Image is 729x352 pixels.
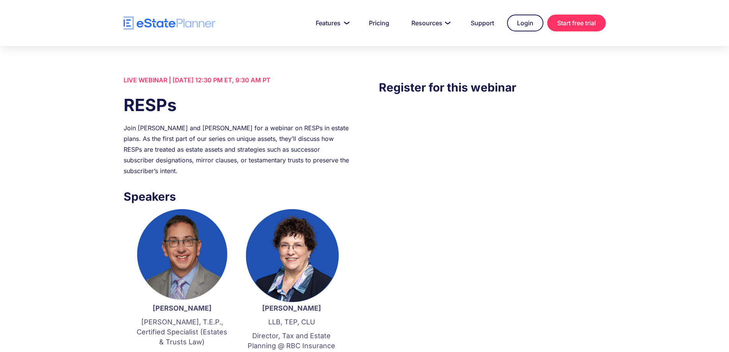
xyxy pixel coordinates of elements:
[307,15,356,31] a: Features
[124,188,350,205] h3: Speakers
[245,317,339,327] p: LLB, TEP, CLU
[402,15,458,31] a: Resources
[379,79,605,96] h3: Register for this webinar
[124,123,350,176] div: Join [PERSON_NAME] and [PERSON_NAME] for a webinar on RESPs in estate plans. As the first part of...
[507,15,543,31] a: Login
[547,15,606,31] a: Start free trial
[124,93,350,117] h1: RESPs
[379,111,605,249] iframe: Form 0
[245,331,339,351] p: Director, Tax and Estate Planning @ RBC Insurance
[153,304,212,312] strong: [PERSON_NAME]
[135,317,229,347] p: [PERSON_NAME], T.E.P., Certified Specialist (Estates & Trusts Law)
[262,304,321,312] strong: [PERSON_NAME]
[124,75,350,85] div: LIVE WEBINAR | [DATE] 12:30 PM ET, 9:30 AM PT
[124,16,215,30] a: home
[462,15,503,31] a: Support
[360,15,398,31] a: Pricing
